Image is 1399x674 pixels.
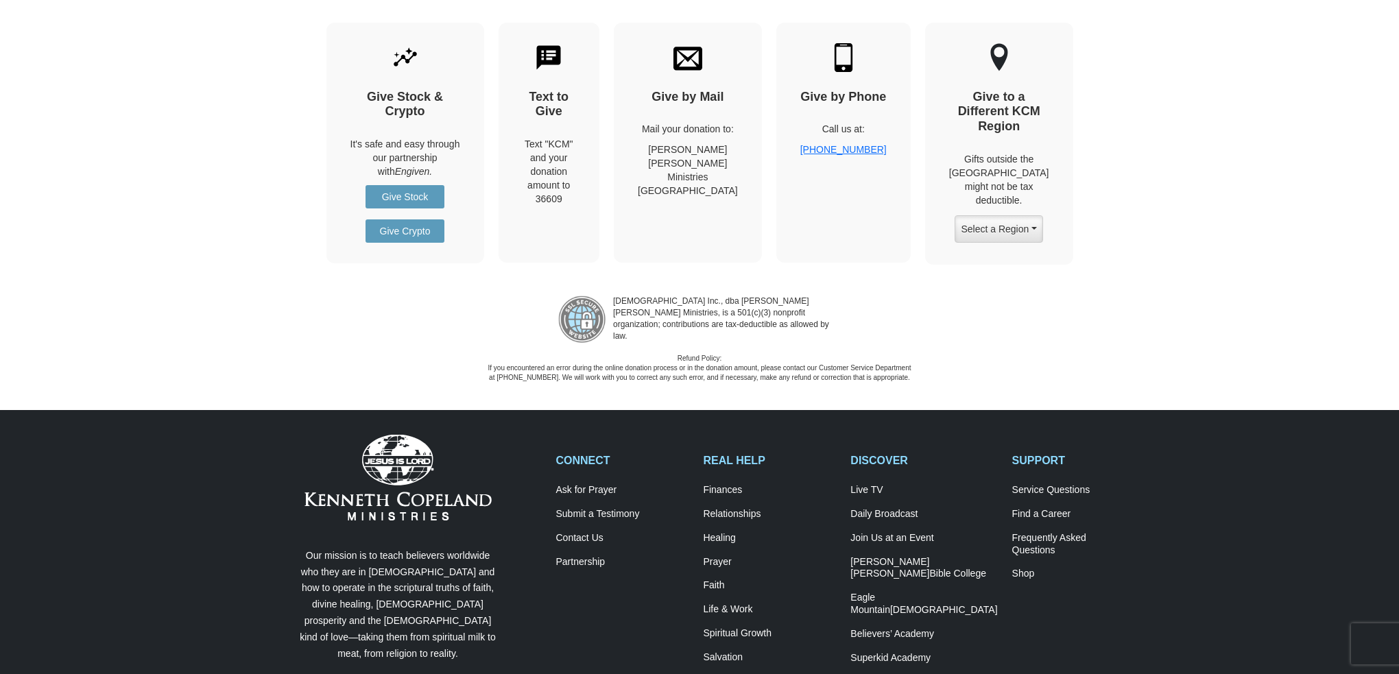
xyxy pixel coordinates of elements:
[850,592,997,616] a: Eagle Mountain[DEMOGRAPHIC_DATA]
[556,454,689,467] h2: CONNECT
[556,556,689,568] a: Partnership
[890,604,998,615] span: [DEMOGRAPHIC_DATA]
[558,296,606,344] img: refund-policy
[850,532,997,544] a: Join Us at an Event
[304,435,492,520] img: Kenneth Copeland Ministries
[703,484,836,496] a: Finances
[673,43,702,72] img: envelope.svg
[556,484,689,496] a: Ask for Prayer
[1012,508,1145,520] a: Find a Career
[800,122,887,136] p: Call us at:
[1012,454,1145,467] h2: SUPPORT
[366,219,444,243] a: Give Crypto
[395,166,432,177] i: Engiven.
[350,137,460,178] p: It's safe and easy through our partnership with
[534,43,563,72] img: text-to-give.svg
[556,508,689,520] a: Submit a Testimony
[638,122,738,136] p: Mail your donation to:
[703,508,836,520] a: Relationships
[850,454,997,467] h2: DISCOVER
[703,579,836,592] a: Faith
[366,185,444,208] a: Give Stock
[350,90,460,119] h4: Give Stock & Crypto
[850,556,997,581] a: [PERSON_NAME] [PERSON_NAME]Bible College
[703,651,836,664] a: Salvation
[929,568,986,579] span: Bible College
[703,603,836,616] a: Life & Work
[1012,484,1145,496] a: Service Questions
[1012,532,1145,557] a: Frequently AskedQuestions
[297,548,499,662] p: Our mission is to teach believers worldwide who they are in [DEMOGRAPHIC_DATA] and how to operate...
[990,43,1009,72] img: other-region
[556,532,689,544] a: Contact Us
[850,652,997,664] a: Superkid Academy
[850,484,997,496] a: Live TV
[638,90,738,105] h4: Give by Mail
[703,627,836,640] a: Spiritual Growth
[1012,568,1145,580] a: Shop
[800,144,887,155] a: [PHONE_NUMBER]
[949,152,1049,207] p: Gifts outside the [GEOGRAPHIC_DATA] might not be tax deductible.
[391,43,420,72] img: give-by-stock.svg
[487,354,912,383] p: Refund Policy: If you encountered an error during the online donation process or in the donation ...
[800,90,887,105] h4: Give by Phone
[850,628,997,640] a: Believers’ Academy
[703,454,836,467] h2: REAL HELP
[703,532,836,544] a: Healing
[829,43,858,72] img: mobile.svg
[523,137,576,206] div: Text "KCM" and your donation amount to 36609
[850,508,997,520] a: Daily Broadcast
[606,296,841,344] p: [DEMOGRAPHIC_DATA] Inc., dba [PERSON_NAME] [PERSON_NAME] Ministries, is a 501(c)(3) nonprofit org...
[955,215,1042,243] button: Select a Region
[638,143,738,197] p: [PERSON_NAME] [PERSON_NAME] Ministries [GEOGRAPHIC_DATA]
[949,90,1049,134] h4: Give to a Different KCM Region
[523,90,576,119] h4: Text to Give
[703,556,836,568] a: Prayer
